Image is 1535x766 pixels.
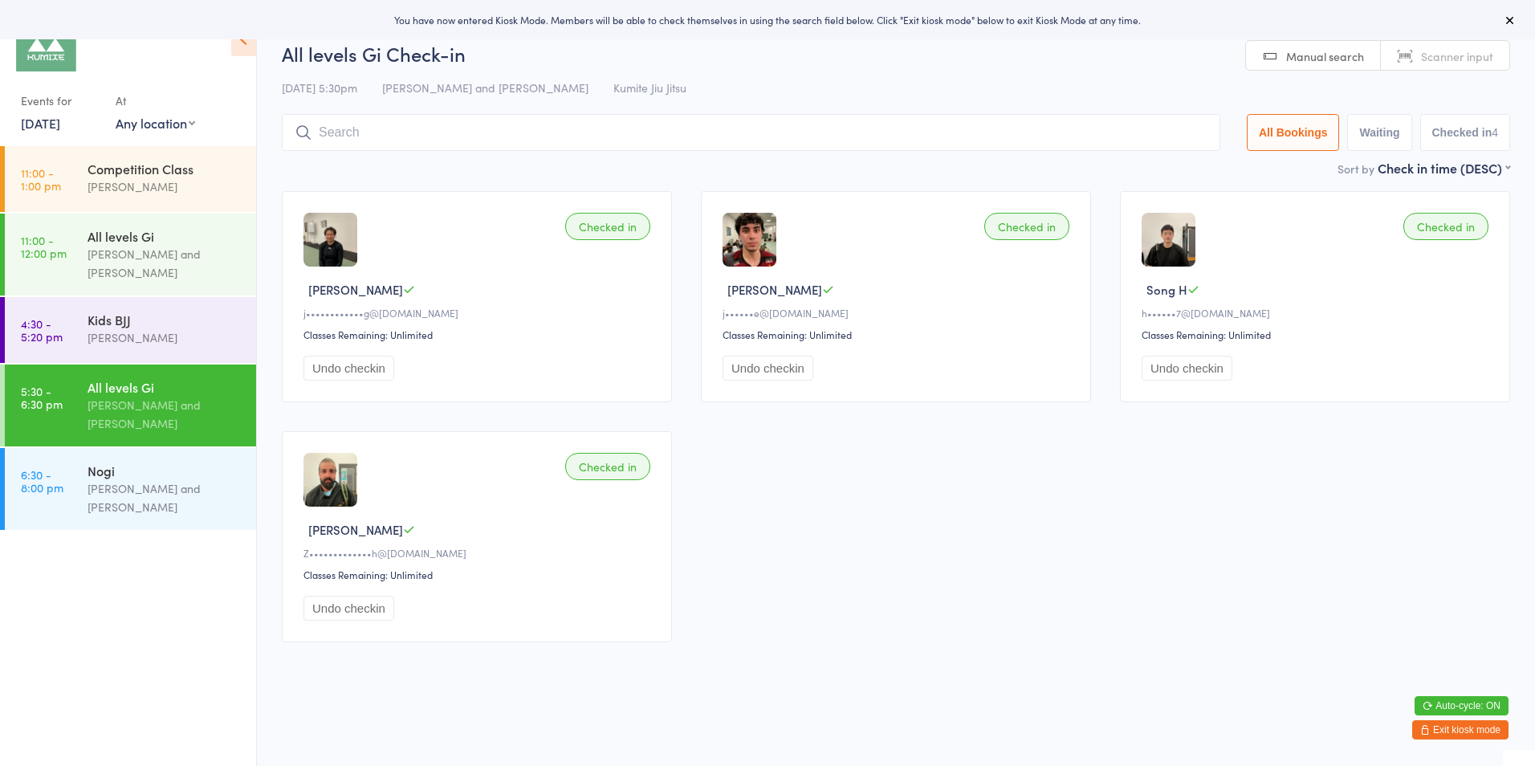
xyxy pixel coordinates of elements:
[21,166,61,192] time: 11:00 - 1:00 pm
[282,79,357,96] span: [DATE] 5:30pm
[88,479,242,516] div: [PERSON_NAME] and [PERSON_NAME]
[303,213,357,267] img: image1729302109.png
[88,245,242,282] div: [PERSON_NAME] and [PERSON_NAME]
[303,328,655,341] div: Classes Remaining: Unlimited
[5,448,256,530] a: 6:30 -8:00 pmNogi[PERSON_NAME] and [PERSON_NAME]
[282,114,1220,151] input: Search
[116,114,195,132] div: Any location
[21,317,63,343] time: 4:30 - 5:20 pm
[1421,48,1493,64] span: Scanner input
[303,356,394,381] button: Undo checkin
[723,306,1074,320] div: j••••••e@[DOMAIN_NAME]
[88,160,242,177] div: Competition Class
[303,306,655,320] div: j••••••••••••g@[DOMAIN_NAME]
[565,453,650,480] div: Checked in
[88,396,242,433] div: [PERSON_NAME] and [PERSON_NAME]
[723,356,813,381] button: Undo checkin
[1247,114,1340,151] button: All Bookings
[1142,328,1493,341] div: Classes Remaining: Unlimited
[5,214,256,295] a: 11:00 -12:00 pmAll levels Gi[PERSON_NAME] and [PERSON_NAME]
[1378,159,1510,177] div: Check in time (DESC)
[5,365,256,446] a: 5:30 -6:30 pmAll levels Gi[PERSON_NAME] and [PERSON_NAME]
[303,453,357,507] img: image1743491157.png
[21,468,63,494] time: 6:30 - 8:00 pm
[88,462,242,479] div: Nogi
[1415,696,1509,715] button: Auto-cycle: ON
[382,79,588,96] span: [PERSON_NAME] and [PERSON_NAME]
[565,213,650,240] div: Checked in
[26,13,1509,26] div: You have now entered Kiosk Mode. Members will be able to check themselves in using the search fie...
[723,328,1074,341] div: Classes Remaining: Unlimited
[727,281,822,298] span: [PERSON_NAME]
[88,378,242,396] div: All levels Gi
[21,385,63,410] time: 5:30 - 6:30 pm
[88,311,242,328] div: Kids BJJ
[1403,213,1488,240] div: Checked in
[1286,48,1364,64] span: Manual search
[1492,126,1498,139] div: 4
[88,328,242,347] div: [PERSON_NAME]
[88,177,242,196] div: [PERSON_NAME]
[723,213,776,267] img: image1743496416.png
[1412,720,1509,740] button: Exit kiosk mode
[1420,114,1511,151] button: Checked in4
[1142,306,1493,320] div: h••••••7@[DOMAIN_NAME]
[613,79,686,96] span: Kumite Jiu Jitsu
[1338,161,1374,177] label: Sort by
[303,596,394,621] button: Undo checkin
[5,297,256,363] a: 4:30 -5:20 pmKids BJJ[PERSON_NAME]
[21,234,67,259] time: 11:00 - 12:00 pm
[308,281,403,298] span: [PERSON_NAME]
[5,146,256,212] a: 11:00 -1:00 pmCompetition Class[PERSON_NAME]
[1146,281,1187,298] span: Song H
[1142,213,1195,267] img: image1744269422.png
[21,88,100,114] div: Events for
[88,227,242,245] div: All levels Gi
[303,546,655,560] div: Z•••••••••••••h@[DOMAIN_NAME]
[282,40,1510,67] h2: All levels Gi Check-in
[308,521,403,538] span: [PERSON_NAME]
[116,88,195,114] div: At
[1347,114,1411,151] button: Waiting
[984,213,1069,240] div: Checked in
[1142,356,1232,381] button: Undo checkin
[303,568,655,581] div: Classes Remaining: Unlimited
[16,12,76,71] img: Kumite Jiu Jitsu
[21,114,60,132] a: [DATE]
